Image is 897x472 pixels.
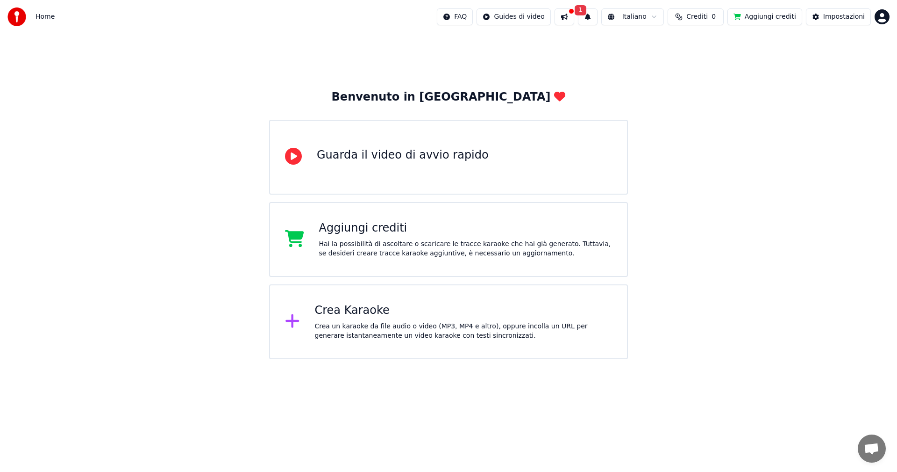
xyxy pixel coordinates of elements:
span: 1 [575,5,587,15]
div: Impostazioni [823,12,865,22]
button: Impostazioni [806,8,871,25]
span: 0 [712,12,716,22]
div: Aggiungi crediti [319,221,612,236]
nav: breadcrumb [36,12,55,22]
div: Crea Karaoke [315,303,612,318]
button: FAQ [437,8,473,25]
div: Benvenuto in [GEOGRAPHIC_DATA] [332,90,566,105]
div: Guarda il video di avvio rapido [317,148,489,163]
img: youka [7,7,26,26]
div: Hai la possibilità di ascoltare o scaricare le tracce karaoke che hai già generato. Tuttavia, se ... [319,240,612,258]
a: Aprire la chat [858,435,886,463]
span: Crediti [686,12,708,22]
button: Guides di video [477,8,550,25]
div: Crea un karaoke da file audio o video (MP3, MP4 e altro), oppure incolla un URL per generare ista... [315,322,612,341]
button: Crediti0 [668,8,724,25]
button: 1 [578,8,598,25]
span: Home [36,12,55,22]
button: Aggiungi crediti [727,8,802,25]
